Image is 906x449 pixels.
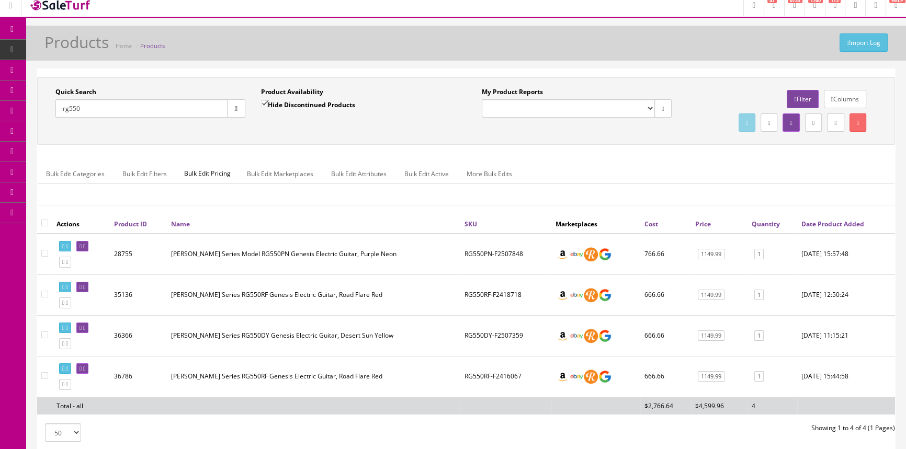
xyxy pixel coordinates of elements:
a: Name [171,220,190,228]
td: 666.66 [640,315,691,356]
div: Showing 1 to 4 of 4 (1 Pages) [466,423,903,433]
img: reverb [584,370,598,384]
td: 35136 [110,274,167,315]
a: More Bulk Edits [458,164,520,184]
td: RG550RF-F2416067 [460,356,551,397]
img: google_shopping [598,370,612,384]
a: 1 [754,290,764,301]
img: google_shopping [598,247,612,261]
td: 2023-07-17 12:50:24 [797,274,895,315]
span: Bulk Edit Pricing [176,164,239,183]
img: reverb [584,329,598,343]
input: Hide Discontinued Products [261,100,268,107]
td: 4 [748,397,797,415]
a: Product ID [114,220,147,228]
img: google_shopping [598,329,612,343]
img: google_shopping [598,288,612,302]
label: My Product Reports [482,87,543,97]
a: Products [140,42,165,50]
td: 666.66 [640,274,691,315]
td: 2021-11-17 15:57:48 [797,234,895,275]
a: Bulk Edit Marketplaces [239,164,322,184]
a: Bulk Edit Attributes [323,164,395,184]
td: 36366 [110,315,167,356]
img: ebay [570,329,584,343]
a: Date Product Added [801,220,864,228]
td: 36786 [110,356,167,397]
img: ebay [570,288,584,302]
td: 28755 [110,234,167,275]
td: 2024-01-11 15:44:58 [797,356,895,397]
td: Total - all [52,397,110,415]
img: reverb [584,247,598,261]
a: Import Log [840,33,888,52]
a: 1149.99 [698,249,724,260]
img: amazon [556,247,570,261]
a: Filter [787,90,818,108]
img: amazon [556,288,570,302]
a: 1149.99 [698,371,724,382]
td: RG550DY-F2507359 [460,315,551,356]
td: Ibanez RG Series RG550RF Genesis Electric Guitar, Road Flare Red [167,356,460,397]
img: ebay [570,370,584,384]
td: 766.66 [640,234,691,275]
a: 1 [754,249,764,260]
a: 1149.99 [698,290,724,301]
td: Ibanez RG Series RG550DY Genesis Electric Guitar, Desert Sun Yellow [167,315,460,356]
td: Ibanez RG Series Model RG550PN Genesis Electric Guitar, Purple Neon [167,234,460,275]
td: $2,766.64 [640,397,691,415]
img: reverb [584,288,598,302]
td: $4,599.96 [691,397,748,415]
a: Bulk Edit Filters [114,164,175,184]
td: 2023-11-13 11:15:21 [797,315,895,356]
a: Columns [824,90,866,108]
a: SKU [465,220,477,228]
td: RG550RF-F2418718 [460,274,551,315]
a: 1 [754,330,764,341]
th: Actions [52,214,110,233]
img: ebay [570,247,584,261]
a: Bulk Edit Active [396,164,457,184]
a: Quantity [752,220,780,228]
a: Price [695,220,711,228]
h1: Products [44,33,109,51]
img: amazon [556,329,570,343]
input: Search [55,99,228,118]
label: Quick Search [55,87,96,97]
label: Hide Discontinued Products [261,99,355,110]
td: 666.66 [640,356,691,397]
a: Bulk Edit Categories [38,164,113,184]
img: amazon [556,370,570,384]
td: RG550PN-F2507848 [460,234,551,275]
th: Marketplaces [551,214,640,233]
a: 1149.99 [698,330,724,341]
a: Cost [644,220,658,228]
a: Home [116,42,132,50]
a: 1 [754,371,764,382]
td: Ibanez RG Series RG550RF Genesis Electric Guitar, Road Flare Red [167,274,460,315]
label: Product Availability [261,87,323,97]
